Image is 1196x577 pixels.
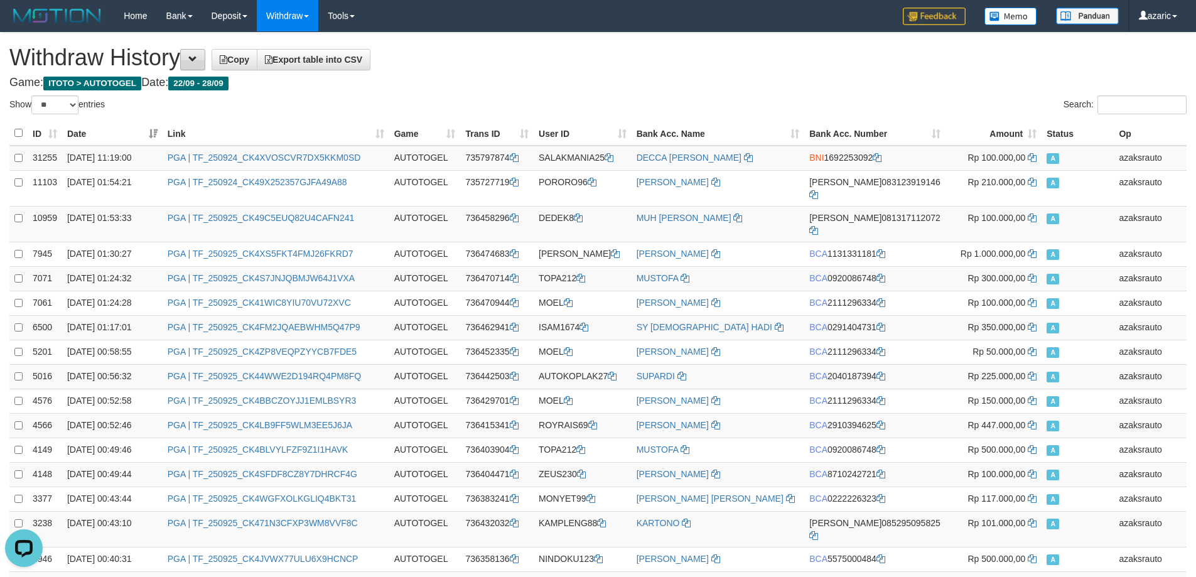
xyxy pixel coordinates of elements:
span: Approved - Marked by azaksrauto [1047,323,1059,333]
td: 2111296334 [804,291,945,315]
td: AUTOTOGEL [389,242,461,266]
td: AUTOTOGEL [389,340,461,364]
span: BCA [809,554,827,564]
td: AUTOTOGEL [389,291,461,315]
td: [DATE] 01:30:27 [62,242,163,266]
td: 736415341 [460,413,534,438]
span: BCA [809,273,827,283]
td: azaksrauto [1114,242,1187,266]
a: [PERSON_NAME] [637,396,709,406]
td: AUTOKOPLAK27 [534,364,632,389]
span: Approved - Marked by azaksrauto [1047,494,1059,505]
th: Status [1042,121,1114,146]
td: azaksrauto [1114,146,1187,171]
td: [DATE] 00:49:44 [62,462,163,487]
a: PGA | TF_250925_CK4BLVYLFZF9Z1I1HAVK [168,445,348,455]
span: Approved - Marked by azaksrauto [1047,298,1059,309]
td: 736404471 [460,462,534,487]
td: DEDEK8 [534,206,632,242]
a: [PERSON_NAME] [637,469,709,479]
td: azaksrauto [1114,487,1187,511]
td: TOPA212 [534,266,632,291]
td: PORORO96 [534,170,632,206]
a: PGA | TF_250925_CK4FM2JQAEBWHM5Q47P9 [168,322,360,332]
td: ZEUS230 [534,462,632,487]
span: Approved - Marked by azaksrauto [1047,347,1059,358]
td: AUTOTOGEL [389,389,461,413]
span: Rp 1.000.000,00 [961,249,1026,259]
span: Approved - Marked by azaksrauto [1047,519,1059,529]
td: AUTOTOGEL [389,315,461,340]
span: Rp 100.000,00 [967,153,1025,163]
a: PGA | TF_250925_CK4BBCZOYJJ1EMLBSYR3 [168,396,357,406]
span: Approved - Marked by azaksrauto [1047,445,1059,456]
td: 10959 [28,206,62,242]
td: azaksrauto [1114,438,1187,462]
span: Approved - Marked by azaksrauto [1047,153,1059,164]
td: NINDOKU123 [534,547,632,571]
td: 2111296334 [804,340,945,364]
td: azaksrauto [1114,340,1187,364]
a: MUSTOFA [637,445,679,455]
td: [DATE] 11:19:00 [62,146,163,171]
span: Approved - Marked by azaksrauto [1047,213,1059,224]
td: 083123919146 [804,170,945,206]
td: [DATE] 00:56:32 [62,364,163,389]
td: 736470944 [460,291,534,315]
td: 736458296 [460,206,534,242]
a: [PERSON_NAME] [637,249,709,259]
span: Approved - Marked by azaksrauto [1047,554,1059,565]
td: MOEL [534,389,632,413]
td: 736442503 [460,364,534,389]
img: MOTION_logo.png [9,6,105,25]
a: Export table into CSV [257,49,370,70]
span: [PERSON_NAME] [809,213,881,223]
td: azaksrauto [1114,364,1187,389]
td: MOEL [534,340,632,364]
td: 736403904 [460,438,534,462]
span: [PERSON_NAME] [809,177,881,187]
td: 0291404731 [804,315,945,340]
th: Date: activate to sort column ascending [62,121,163,146]
td: 3238 [28,511,62,547]
td: [PERSON_NAME] [534,242,632,266]
td: AUTOTOGEL [389,438,461,462]
a: SUPARDI [637,371,675,381]
span: BCA [809,371,827,381]
th: Amount: activate to sort column ascending [945,121,1042,146]
td: azaksrauto [1114,170,1187,206]
a: [PERSON_NAME] [637,347,709,357]
td: [DATE] 00:49:46 [62,438,163,462]
td: AUTOTOGEL [389,487,461,511]
a: PGA | TF_250925_CK44WWE2D194RQ4PM8FQ [168,371,361,381]
td: AUTOTOGEL [389,266,461,291]
a: [PERSON_NAME] [PERSON_NAME] [637,493,784,504]
h1: Withdraw History [9,45,1187,70]
td: AUTOTOGEL [389,462,461,487]
td: azaksrauto [1114,511,1187,547]
th: ID: activate to sort column ascending [28,121,62,146]
button: Open LiveChat chat widget [5,5,43,43]
td: azaksrauto [1114,462,1187,487]
span: Rp 500.000,00 [967,445,1025,455]
img: Feedback.jpg [903,8,966,25]
label: Search: [1064,95,1187,114]
td: azaksrauto [1114,315,1187,340]
a: PGA | TF_250925_CK49C5EUQ82U4CAFN241 [168,213,355,223]
span: Rp 50.000,00 [972,347,1025,357]
span: BCA [809,396,827,406]
td: 0222226323 [804,487,945,511]
td: 081317112072 [804,206,945,242]
span: Rp 100.000,00 [967,298,1025,308]
td: MONYET99 [534,487,632,511]
td: 3377 [28,487,62,511]
td: 736432032 [460,511,534,547]
td: 11103 [28,170,62,206]
select: Showentries [31,95,78,114]
span: Approved - Marked by azaksrauto [1047,372,1059,382]
span: BNI [809,153,824,163]
td: azaksrauto [1114,547,1187,571]
td: 31255 [28,146,62,171]
td: AUTOTOGEL [389,547,461,571]
td: TOPA212 [534,438,632,462]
